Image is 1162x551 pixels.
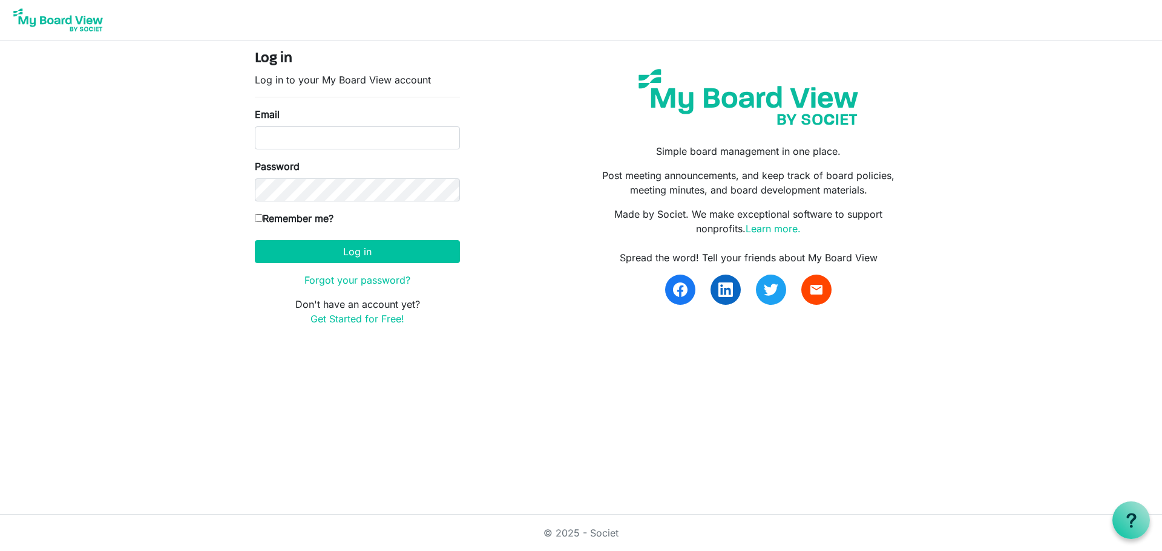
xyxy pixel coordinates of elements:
img: facebook.svg [673,282,688,297]
label: Remember me? [255,211,333,226]
p: Log in to your My Board View account [255,73,460,87]
a: Learn more. [746,223,801,235]
p: Made by Societ. We make exceptional software to support nonprofits. [590,207,907,236]
label: Password [255,159,300,174]
button: Log in [255,240,460,263]
img: twitter.svg [764,282,778,297]
div: Spread the word! Tell your friends about My Board View [590,250,907,265]
h4: Log in [255,50,460,68]
input: Remember me? [255,214,263,222]
a: Get Started for Free! [310,313,404,325]
a: email [801,275,832,305]
a: Forgot your password? [304,274,410,286]
p: Simple board management in one place. [590,144,907,158]
img: My Board View Logo [10,5,107,35]
span: email [809,282,824,297]
img: my-board-view-societ.svg [629,60,867,134]
label: Email [255,107,280,122]
p: Don't have an account yet? [255,297,460,326]
p: Post meeting announcements, and keep track of board policies, meeting minutes, and board developm... [590,168,907,197]
a: © 2025 - Societ [543,527,619,539]
img: linkedin.svg [718,282,733,297]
